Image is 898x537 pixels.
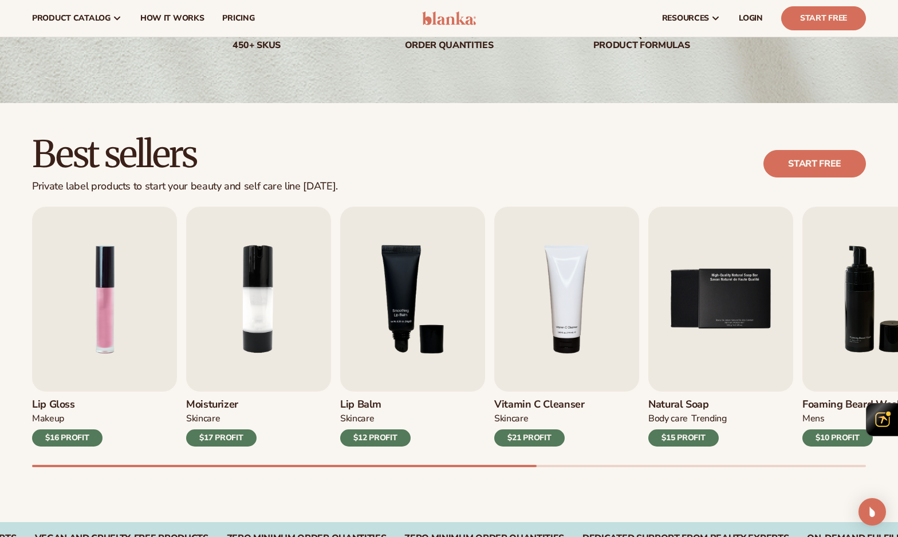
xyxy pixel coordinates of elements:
[340,207,485,447] a: 3 / 9
[494,207,639,447] a: 4 / 9
[140,14,204,23] span: How It Works
[494,398,585,411] h3: Vitamin C Cleanser
[858,498,886,526] div: Open Intercom Messenger
[32,207,177,447] a: 1 / 9
[494,413,528,425] div: Skincare
[32,413,64,425] div: MAKEUP
[32,135,338,173] h2: Best sellers
[781,6,866,30] a: Start Free
[648,429,719,447] div: $15 PROFIT
[183,29,330,51] div: Choose from 450+ Skus
[186,413,220,425] div: SKINCARE
[186,398,257,411] h3: Moisturizer
[662,14,709,23] span: resources
[648,413,688,425] div: BODY Care
[494,429,565,447] div: $21 PROFIT
[763,150,866,177] a: Start free
[186,207,331,447] a: 2 / 9
[340,413,374,425] div: SKINCARE
[186,429,257,447] div: $17 PROFIT
[802,413,825,425] div: mens
[568,29,715,51] div: High-quality product formulas
[340,398,411,411] h3: Lip Balm
[802,429,873,447] div: $10 PROFIT
[648,207,793,447] a: 5 / 9
[32,14,111,23] span: product catalog
[340,429,411,447] div: $12 PROFIT
[32,398,103,411] h3: Lip Gloss
[648,398,727,411] h3: Natural Soap
[422,11,476,25] img: logo
[739,14,763,23] span: LOGIN
[376,29,522,51] div: Zero minimum order quantities
[32,180,338,193] div: Private label products to start your beauty and self care line [DATE].
[691,413,726,425] div: TRENDING
[222,14,254,23] span: pricing
[32,429,103,447] div: $16 PROFIT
